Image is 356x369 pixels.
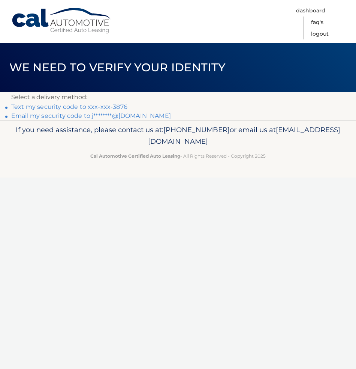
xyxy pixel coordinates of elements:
a: Dashboard [296,5,325,17]
a: Logout [311,28,329,40]
a: Text my security code to xxx-xxx-3876 [11,103,127,110]
a: Email my security code to j********@[DOMAIN_NAME] [11,112,171,119]
p: - All Rights Reserved - Copyright 2025 [11,152,345,160]
strong: Cal Automotive Certified Auto Leasing [90,153,180,159]
a: Cal Automotive [11,8,112,34]
span: We need to verify your identity [9,60,226,74]
a: FAQ's [311,17,323,28]
span: [PHONE_NUMBER] [163,125,230,134]
p: If you need assistance, please contact us at: or email us at [11,124,345,148]
p: Select a delivery method: [11,92,345,102]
